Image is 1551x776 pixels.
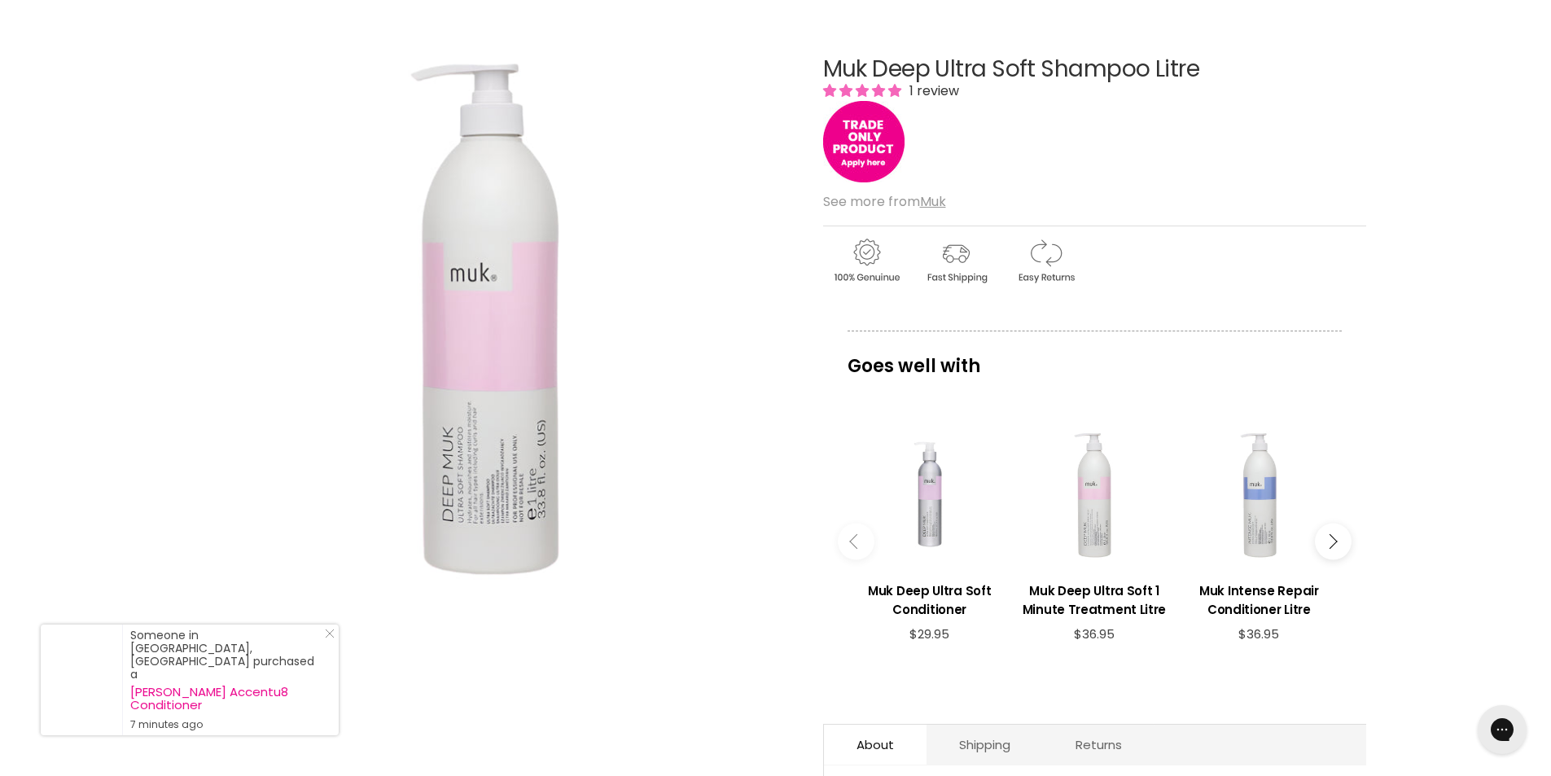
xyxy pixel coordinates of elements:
[823,57,1366,82] h1: Muk Deep Ultra Soft Shampoo Litre
[1470,699,1535,760] iframe: Gorgias live chat messenger
[913,236,999,286] img: shipping.gif
[325,629,335,638] svg: Close Icon
[1020,581,1168,619] h3: Muk Deep Ultra Soft 1 Minute Treatment Litre
[130,718,322,731] small: 7 minutes ago
[1020,569,1168,627] a: View product:Muk Deep Ultra Soft 1 Minute Treatment Litre
[824,725,927,765] a: About
[856,569,1004,627] a: View product:Muk Deep Ultra Soft Conditioner
[905,81,959,100] span: 1 review
[823,192,946,211] span: See more from
[823,236,909,286] img: genuine.gif
[848,331,1342,384] p: Goes well with
[186,16,794,625] div: Muk Deep Ultra Soft Shampoo Litre image. Click or Scroll to Zoom.
[1185,569,1333,627] a: View product:Muk Intense Repair Conditioner Litre
[41,625,122,735] a: Visit product page
[1074,625,1115,642] span: $36.95
[909,625,949,642] span: $29.95
[920,192,946,211] a: Muk
[1002,236,1089,286] img: returns.gif
[318,629,335,645] a: Close Notification
[927,725,1043,765] a: Shipping
[1185,581,1333,619] h3: Muk Intense Repair Conditioner Litre
[1238,625,1279,642] span: $36.95
[823,101,905,182] img: tradeonly_small.jpg
[1043,725,1154,765] a: Returns
[183,635,796,682] div: Product thumbnails
[130,686,322,712] a: [PERSON_NAME] Accentu8 Conditioner
[823,81,905,100] span: 5.00 stars
[130,629,322,731] div: Someone in [GEOGRAPHIC_DATA], [GEOGRAPHIC_DATA] purchased a
[856,581,1004,619] h3: Muk Deep Ultra Soft Conditioner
